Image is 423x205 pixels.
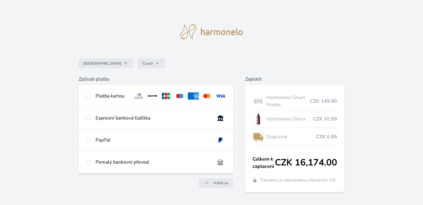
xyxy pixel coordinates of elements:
[138,59,165,68] button: Czech
[83,61,121,66] span: [GEOGRAPHIC_DATA]
[266,133,316,140] span: Dopravné
[252,111,264,127] img: DETOX_se_stinem_x-lo.jpg
[215,92,226,100] img: visa.svg
[180,24,243,39] img: logo.svg
[260,177,337,183] span: Transakce je zabezpečena připojením SSL
[245,75,344,83] h6: Zaplatit
[96,92,129,100] div: Platba kartou
[201,92,213,100] img: mc.svg
[188,92,199,100] img: amex.svg
[266,94,310,108] span: Harmonelo Smart Probio
[96,159,210,166] div: Pomalý bankovní převod
[252,94,264,109] img: Box-6-lahvi-SMART-PROBIO-1_(1)-lo.png
[79,59,133,68] button: [GEOGRAPHIC_DATA]
[133,92,145,100] img: diners.svg
[215,114,226,122] img: onlineBanking_CZ.svg
[275,157,337,168] span: CZK 16,174.00
[215,159,226,166] img: bankTransfer_IBAN.svg
[96,114,210,122] div: Expresní banková tlačítka
[266,115,313,123] span: Harmonelo Detox
[174,92,185,100] img: maestro.svg
[147,92,158,100] img: discover.svg
[316,133,337,140] span: CZK 0.85
[79,75,233,83] h6: Způsob platby
[143,61,153,66] span: Czech
[213,181,228,185] span: Vrátit se
[252,129,264,144] img: delivery-lo.png
[252,155,275,170] span: Celkem k zaplacení
[215,136,226,144] img: paypal.svg
[313,115,337,123] span: CZK 10.99
[96,136,210,144] div: PayPal
[310,98,337,105] span: CZK 149.90
[199,178,233,188] a: Vrátit se
[161,92,172,100] img: jcb.svg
